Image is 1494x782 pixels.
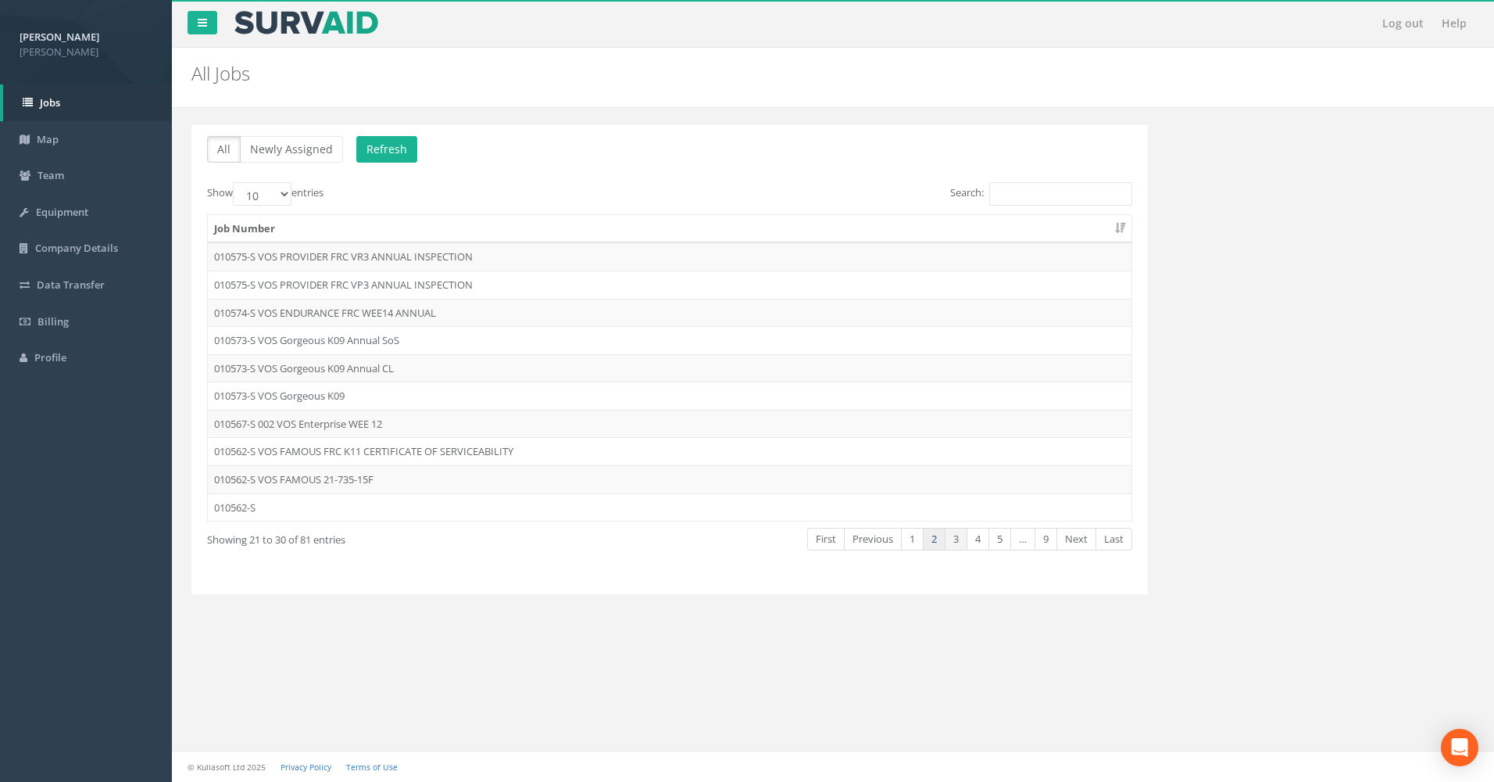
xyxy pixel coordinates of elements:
[967,528,989,551] a: 4
[36,205,88,219] span: Equipment
[281,762,331,773] a: Privacy Policy
[901,528,924,551] a: 1
[844,528,902,551] a: Previous
[1441,729,1478,766] div: Open Intercom Messenger
[20,26,152,59] a: [PERSON_NAME] [PERSON_NAME]
[208,299,1131,327] td: 010574-S VOS ENDURANCE FRC WEE14 ANNUAL
[207,526,579,547] div: Showing 21 to 30 of 81 entries
[20,45,152,59] span: [PERSON_NAME]
[20,30,99,44] strong: [PERSON_NAME]
[208,242,1131,271] td: 010575-S VOS PROVIDER FRC VR3 ANNUAL INSPECTION
[989,182,1132,206] input: Search:
[37,278,105,292] span: Data Transfer
[988,528,1011,551] a: 5
[1035,528,1057,551] a: 9
[208,437,1131,465] td: 010562-S VOS FAMOUS FRC K11 CERTIFICATE OF SERVICEABILITY
[356,136,417,163] button: Refresh
[1010,528,1035,551] a: …
[807,528,845,551] a: First
[40,95,60,109] span: Jobs
[1056,528,1096,551] a: Next
[208,493,1131,522] td: 010562-S
[208,326,1131,354] td: 010573-S VOS Gorgeous K09 Annual SoS
[38,314,69,328] span: Billing
[208,410,1131,438] td: 010567-S 002 VOS Enterprise WEE 12
[38,168,64,182] span: Team
[3,84,172,121] a: Jobs
[233,182,291,206] select: Showentries
[346,762,398,773] a: Terms of Use
[188,762,266,773] small: © Kullasoft Ltd 2025
[208,215,1131,243] th: Job Number: activate to sort column ascending
[950,182,1132,206] label: Search:
[923,528,945,551] a: 2
[191,63,1256,84] h2: All Jobs
[35,241,118,255] span: Company Details
[208,271,1131,299] td: 010575-S VOS PROVIDER FRC VP3 ANNUAL INSPECTION
[240,136,343,163] button: Newly Assigned
[207,136,241,163] button: All
[208,465,1131,493] td: 010562-S VOS FAMOUS 21-735-15F
[37,132,59,146] span: Map
[208,382,1131,410] td: 010573-S VOS Gorgeous K09
[207,182,323,206] label: Show entries
[945,528,967,551] a: 3
[208,354,1131,382] td: 010573-S VOS Gorgeous K09 Annual CL
[1095,528,1132,551] a: Last
[34,350,66,364] span: Profile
